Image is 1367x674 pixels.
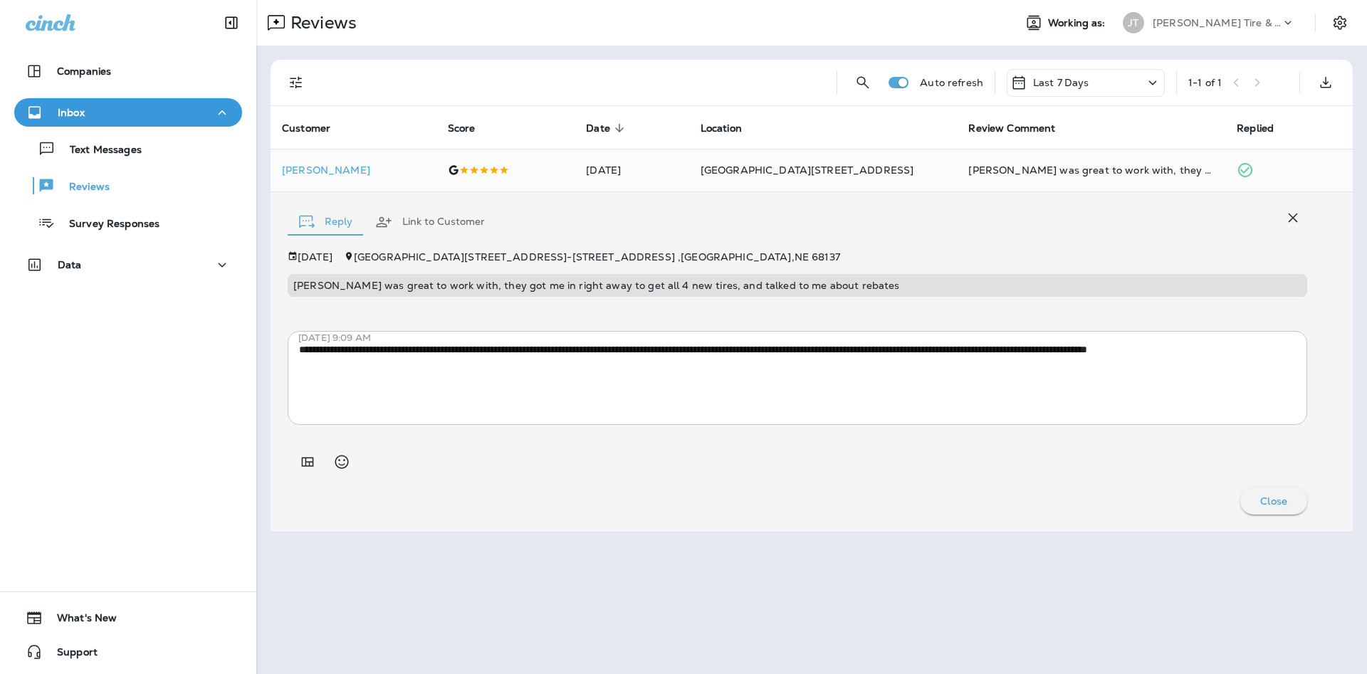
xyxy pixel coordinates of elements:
[448,122,476,135] span: Score
[56,144,142,157] p: Text Messages
[1048,17,1109,29] span: Working as:
[1311,68,1340,97] button: Export as CSV
[43,646,98,663] span: Support
[1033,77,1089,88] p: Last 7 Days
[55,218,159,231] p: Survey Responses
[1123,12,1144,33] div: JT
[1188,77,1222,88] div: 1 - 1 of 1
[1260,495,1287,507] p: Close
[43,612,117,629] span: What's New
[282,164,425,176] p: [PERSON_NAME]
[293,280,1301,291] p: [PERSON_NAME] was great to work with, they got me in right away to get all 4 new tires, and talke...
[298,251,332,263] p: [DATE]
[586,122,610,135] span: Date
[1327,10,1353,36] button: Settings
[968,122,1055,135] span: Review Comment
[701,122,742,135] span: Location
[328,448,356,476] button: Select an emoji
[58,259,82,270] p: Data
[14,98,242,127] button: Inbox
[701,164,914,177] span: [GEOGRAPHIC_DATA][STREET_ADDRESS]
[1237,122,1292,135] span: Replied
[968,163,1214,177] div: Brian was great to work with, they got me in right away to get all 4 new tires, and talked to me ...
[14,134,242,164] button: Text Messages
[282,164,425,176] div: Click to view Customer Drawer
[14,57,242,85] button: Companies
[920,77,983,88] p: Auto refresh
[14,638,242,666] button: Support
[1240,488,1307,515] button: Close
[14,208,242,238] button: Survey Responses
[586,122,629,135] span: Date
[293,448,322,476] button: Add in a premade template
[968,122,1074,135] span: Review Comment
[364,196,496,248] button: Link to Customer
[575,149,688,191] td: [DATE]
[58,107,85,118] p: Inbox
[298,332,1318,344] p: [DATE] 9:09 AM
[57,65,111,77] p: Companies
[282,68,310,97] button: Filters
[14,171,242,201] button: Reviews
[55,181,110,194] p: Reviews
[849,68,877,97] button: Search Reviews
[14,604,242,632] button: What's New
[701,122,760,135] span: Location
[282,122,330,135] span: Customer
[285,12,357,33] p: Reviews
[14,251,242,279] button: Data
[211,9,251,37] button: Collapse Sidebar
[1153,17,1281,28] p: [PERSON_NAME] Tire & Auto
[1237,122,1274,135] span: Replied
[354,251,840,263] span: [GEOGRAPHIC_DATA][STREET_ADDRESS] - [STREET_ADDRESS] , [GEOGRAPHIC_DATA] , NE 68137
[282,122,349,135] span: Customer
[448,122,494,135] span: Score
[288,196,364,248] button: Reply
